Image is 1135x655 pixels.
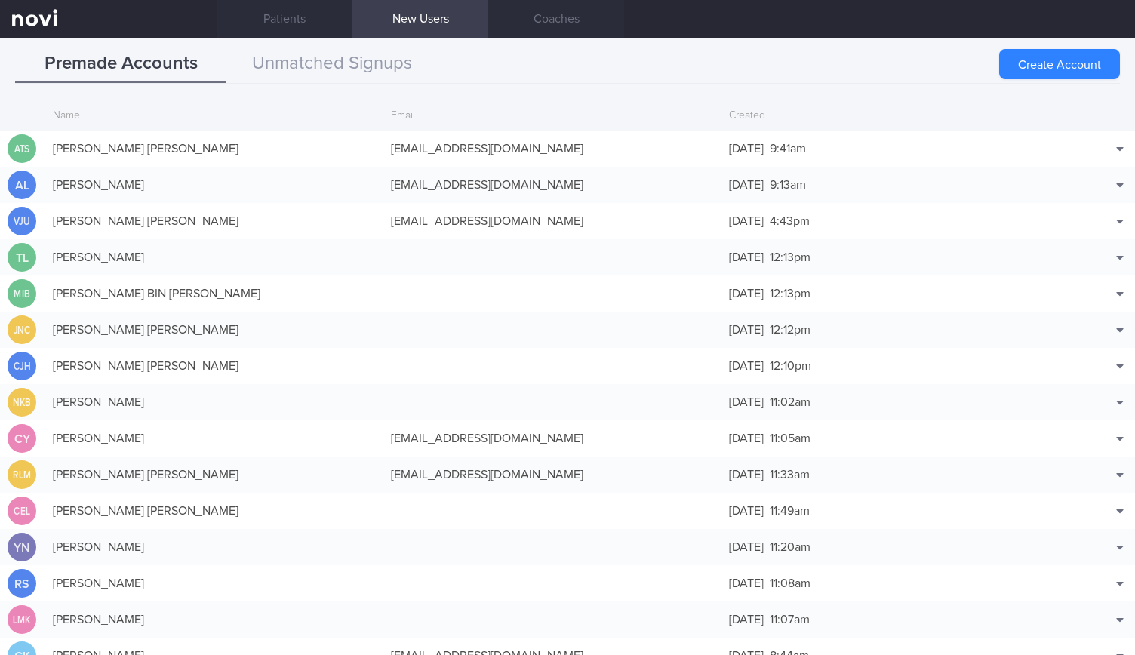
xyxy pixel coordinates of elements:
span: 12:13pm [770,251,810,263]
div: [EMAIL_ADDRESS][DOMAIN_NAME] [383,206,721,236]
span: [DATE] [729,288,764,300]
div: CY [8,424,36,454]
div: [EMAIL_ADDRESS][DOMAIN_NAME] [383,134,721,164]
button: Create Account [999,49,1120,79]
div: [PERSON_NAME] [PERSON_NAME] [45,460,383,490]
span: [DATE] [729,251,764,263]
div: MIB [10,279,34,309]
div: Created [721,102,1060,131]
div: CEL [10,497,34,526]
div: [PERSON_NAME] [45,387,383,417]
div: [PERSON_NAME] [PERSON_NAME] [45,496,383,526]
div: [PERSON_NAME] [45,242,383,272]
div: [PERSON_NAME] BIN [PERSON_NAME] [45,278,383,309]
div: [EMAIL_ADDRESS][DOMAIN_NAME] [383,170,721,200]
div: TL [8,243,36,272]
span: 12:13pm [770,288,810,300]
div: [PERSON_NAME] [PERSON_NAME] [45,134,383,164]
div: [PERSON_NAME] [45,423,383,454]
span: [DATE] [729,469,764,481]
div: VJU [10,207,34,236]
div: AL [8,171,36,200]
span: [DATE] [729,396,764,408]
div: RLM [10,460,34,490]
span: [DATE] [729,505,764,517]
button: Premade Accounts [15,45,226,83]
span: 9:13am [770,179,806,191]
span: 11:20am [770,541,810,553]
div: YN [8,533,36,562]
div: NKB [10,388,34,417]
div: LMK [10,605,34,635]
span: 11:02am [770,396,810,408]
button: Unmatched Signups [226,45,438,83]
span: [DATE] [729,432,764,444]
span: 12:10pm [770,360,811,372]
div: [PERSON_NAME] [PERSON_NAME] [45,315,383,345]
span: [DATE] [729,577,764,589]
span: 11:49am [770,505,810,517]
div: [EMAIL_ADDRESS][DOMAIN_NAME] [383,423,721,454]
div: [PERSON_NAME] [45,170,383,200]
span: 4:43pm [770,215,810,227]
span: [DATE] [729,360,764,372]
span: 9:41am [770,143,806,155]
span: 11:33am [770,469,810,481]
div: RS [8,569,36,598]
span: 11:08am [770,577,810,589]
span: 12:12pm [770,324,810,336]
div: [PERSON_NAME] [PERSON_NAME] [45,351,383,381]
div: [PERSON_NAME] [45,604,383,635]
div: [PERSON_NAME] [PERSON_NAME] [45,206,383,236]
span: [DATE] [729,541,764,553]
div: [PERSON_NAME] [45,532,383,562]
span: [DATE] [729,143,764,155]
span: [DATE] [729,179,764,191]
div: CJH [10,352,34,381]
div: ATS [10,134,34,164]
div: Email [383,102,721,131]
div: Name [45,102,383,131]
span: [DATE] [729,215,764,227]
div: [PERSON_NAME] [45,568,383,598]
span: 11:05am [770,432,810,444]
span: [DATE] [729,613,764,626]
div: [EMAIL_ADDRESS][DOMAIN_NAME] [383,460,721,490]
span: [DATE] [729,324,764,336]
span: 11:07am [770,613,810,626]
div: JNC [10,315,34,345]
